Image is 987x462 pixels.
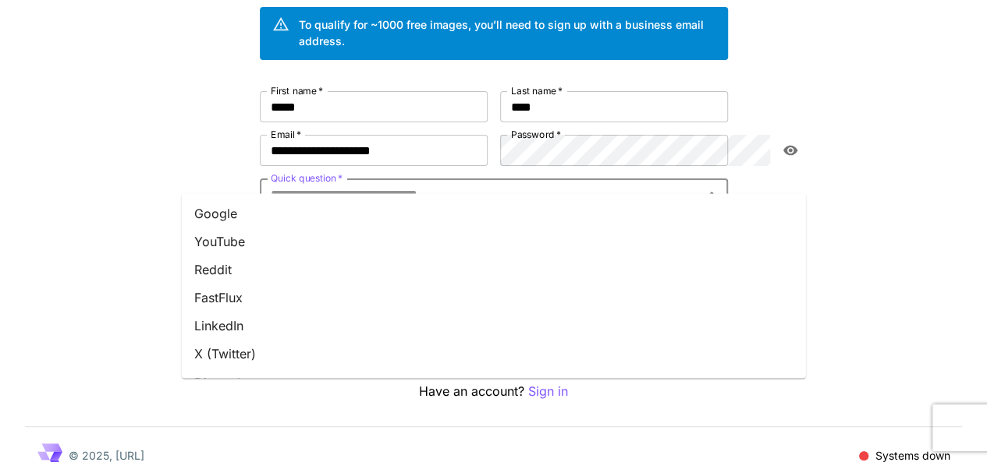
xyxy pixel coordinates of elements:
[511,84,563,97] label: Last name
[701,183,722,205] button: Close
[182,227,806,256] li: YouTube
[182,368,806,396] li: Discord
[776,136,804,164] button: toggle password visibility
[182,340,806,368] li: X (Twitter)
[182,312,806,340] li: LinkedIn
[299,16,715,49] div: To qualify for ~1000 free images, you’ll need to sign up with a business email address.
[182,256,806,284] li: Reddit
[182,284,806,312] li: FastFlux
[271,128,301,141] label: Email
[511,128,561,141] label: Password
[260,382,728,401] p: Have an account?
[271,171,343,185] label: Quick question
[271,84,323,97] label: First name
[528,382,568,401] button: Sign in
[182,199,806,227] li: Google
